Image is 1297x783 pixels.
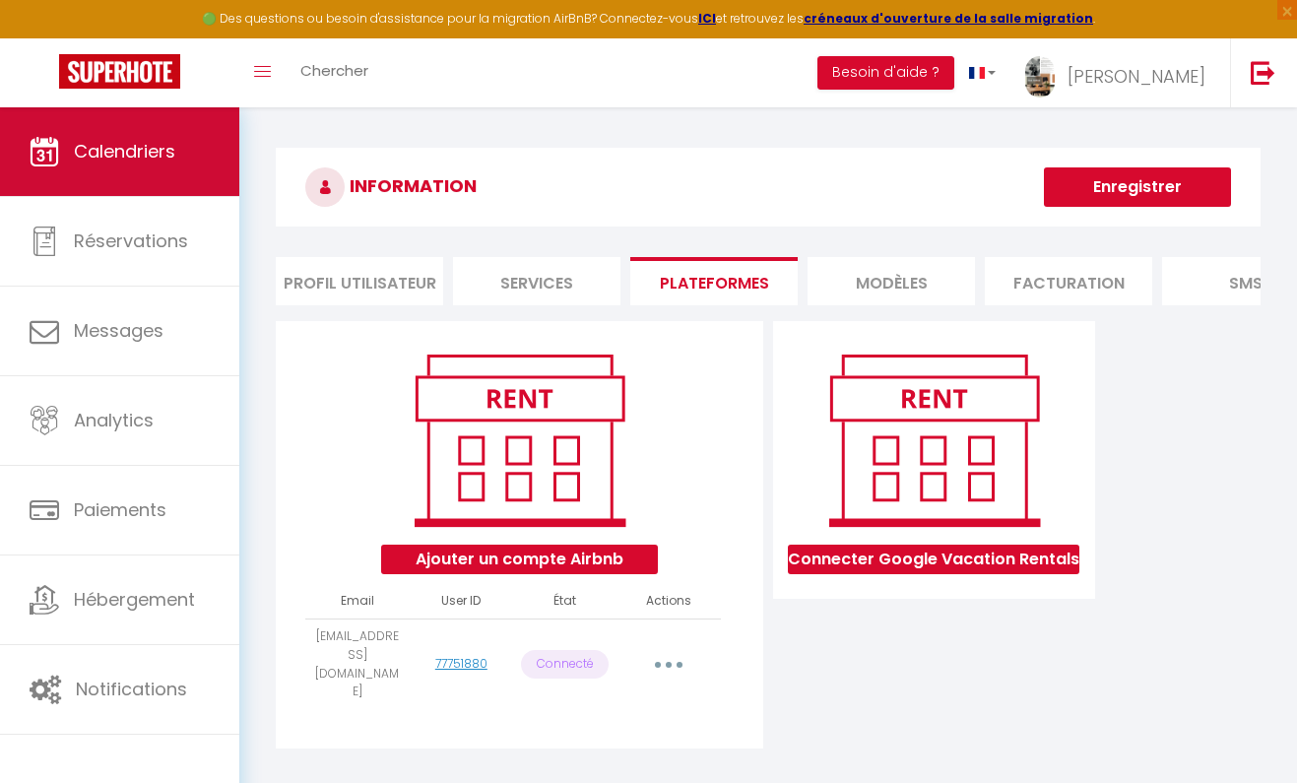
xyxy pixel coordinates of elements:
[381,545,658,574] button: Ajouter un compte Airbnb
[59,54,180,89] img: Super Booking
[809,346,1060,535] img: rent.png
[817,56,954,90] button: Besoin d'aide ?
[74,318,163,343] span: Messages
[1010,38,1230,107] a: ... [PERSON_NAME]
[435,655,487,672] a: 77751880
[513,584,616,619] th: État
[788,545,1079,574] button: Connecter Google Vacation Rentals
[276,257,443,305] li: Profil Utilisateur
[16,8,75,67] button: Ouvrir le widget de chat LiveChat
[698,10,716,27] a: ICI
[453,257,620,305] li: Services
[74,408,154,432] span: Analytics
[305,619,409,709] td: [EMAIL_ADDRESS][DOMAIN_NAME]
[74,139,175,163] span: Calendriers
[985,257,1152,305] li: Facturation
[630,257,798,305] li: Plateformes
[394,346,645,535] img: rent.png
[74,228,188,253] span: Réservations
[305,584,409,619] th: Email
[1025,56,1055,98] img: ...
[616,584,720,619] th: Actions
[300,60,368,81] span: Chercher
[74,497,166,522] span: Paiements
[804,10,1093,27] a: créneaux d'ouverture de la salle migration
[808,257,975,305] li: MODÈLES
[74,587,195,612] span: Hébergement
[286,38,383,107] a: Chercher
[1213,694,1282,768] iframe: Chat
[276,148,1261,227] h3: INFORMATION
[521,650,609,679] p: Connecté
[1044,167,1231,207] button: Enregistrer
[1251,60,1275,85] img: logout
[410,584,513,619] th: User ID
[1068,64,1205,89] span: [PERSON_NAME]
[76,677,187,701] span: Notifications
